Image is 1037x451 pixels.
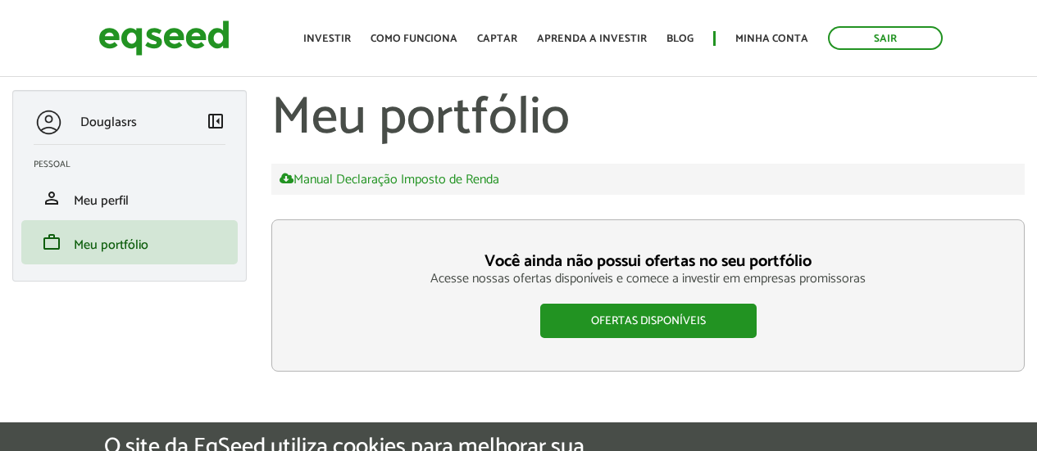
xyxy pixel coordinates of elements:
[735,34,808,44] a: Minha conta
[42,232,61,252] span: work
[477,34,517,44] a: Captar
[74,234,148,256] span: Meu portfólio
[271,90,1025,147] h1: Meu portfólio
[74,190,129,212] span: Meu perfil
[280,172,499,187] a: Manual Declaração Imposto de Renda
[98,16,230,60] img: EqSeed
[206,111,225,134] a: Colapsar menu
[34,188,225,208] a: personMeu perfil
[666,34,694,44] a: Blog
[303,34,351,44] a: Investir
[828,26,943,50] a: Sair
[305,271,991,286] p: Acesse nossas ofertas disponíveis e comece a investir em empresas promissoras
[305,253,991,271] h3: Você ainda não possui ofertas no seu portfólio
[42,188,61,208] span: person
[21,220,238,264] li: Meu portfólio
[371,34,457,44] a: Como funciona
[206,111,225,131] span: left_panel_close
[21,176,238,220] li: Meu perfil
[80,115,137,130] p: Douglasrs
[537,34,647,44] a: Aprenda a investir
[540,304,757,338] a: Ofertas disponíveis
[34,232,225,252] a: workMeu portfólio
[34,160,238,169] h2: Pessoal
